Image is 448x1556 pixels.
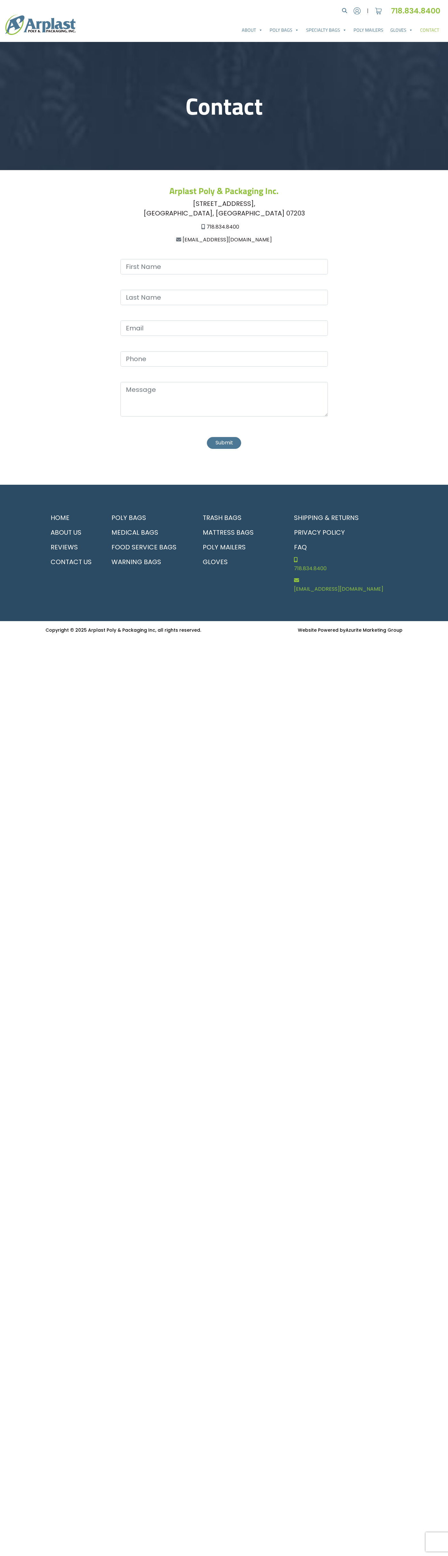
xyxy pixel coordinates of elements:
[266,24,302,36] a: Poly Bags
[106,510,190,525] a: Poly Bags
[289,510,403,525] a: Shipping & Returns
[198,510,281,525] a: Trash Bags
[120,351,328,367] input: Phone
[198,525,281,540] a: Mattress Bags
[45,92,403,120] h1: Contact
[106,540,190,555] a: Food Service Bags
[289,540,403,555] a: FAQ
[298,627,403,633] small: Website Powered by
[391,5,443,16] a: 718.834.8400
[289,555,403,575] a: 718.834.8400
[289,525,403,540] a: Privacy Policy
[289,575,403,596] a: [EMAIL_ADDRESS][DOMAIN_NAME]
[120,259,328,274] input: First Name
[346,627,403,633] a: Azurite Marketing Group
[45,510,99,525] a: Home
[45,199,403,218] div: [STREET_ADDRESS], [GEOGRAPHIC_DATA], [GEOGRAPHIC_DATA] 07203
[238,24,266,36] a: About
[367,7,369,15] span: |
[45,540,99,555] a: Reviews
[120,320,328,336] input: Email
[198,540,281,555] a: Poly Mailers
[5,15,76,35] img: logo
[120,259,328,449] form: Contact form
[350,24,387,36] a: Poly Mailers
[207,223,239,231] a: 718.834.8400
[198,555,281,569] a: Gloves
[45,525,99,540] a: About Us
[45,627,201,633] small: Copyright © 2025 Arplast Poly & Packaging Inc, all rights reserved.
[303,24,350,36] a: Specialty Bags
[45,186,403,196] h3: Arplast Poly & Packaging Inc.
[417,24,443,36] a: Contact
[106,555,190,569] a: Warning Bags
[45,555,99,569] a: Contact Us
[207,437,241,449] button: Submit
[183,236,272,243] a: [EMAIL_ADDRESS][DOMAIN_NAME]
[106,525,190,540] a: Medical Bags
[120,290,328,305] input: Last Name
[387,24,416,36] a: Gloves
